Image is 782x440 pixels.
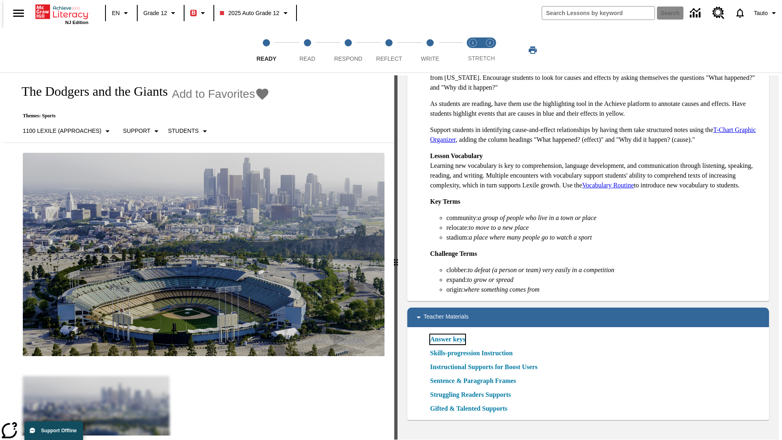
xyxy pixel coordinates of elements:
button: Grade: Grade 12, Select a grade [140,6,181,20]
em: to defeat (a person or team) very easily in a competition [468,266,614,273]
button: Profile/Settings [751,6,782,20]
a: Instructional Supports for Boost Users, Will open in new browser window or tab [430,362,538,372]
span: Write [421,55,439,62]
strong: Challenge Terms [430,250,477,257]
a: Struggling Readers Supports [430,390,516,400]
button: Read step 2 of 5 [283,28,331,73]
a: Sentence & Paragraph Frames, Will open in new browser window or tab [430,376,516,386]
input: search field [542,7,655,20]
p: Support students in identifying cause-and-effect relationships by having them take structured not... [430,125,762,145]
text: 1 [472,41,474,45]
p: Learning new vocabulary is key to comprehension, language development, and communication through ... [430,151,762,190]
button: Add to Favorites - The Dodgers and the Giants [172,87,270,101]
span: B [191,8,195,18]
span: 2025 Auto Grade 12 [220,9,279,18]
span: Respond [334,55,362,62]
div: reading [3,75,394,436]
span: Add to Favorites [172,88,255,101]
div: Teacher Materials [407,308,769,327]
div: Home [35,3,88,25]
em: where something comes from [464,286,540,293]
button: Stretch Respond step 2 of 2 [478,28,502,73]
em: a group of [478,214,505,221]
span: Tauto [754,9,768,18]
span: Grade 12 [143,9,167,18]
p: Students [168,127,198,135]
button: Scaffolds, Support [120,124,165,139]
button: Reflect step 4 of 5 [365,28,413,73]
div: activity [398,75,779,440]
li: community: [446,213,762,223]
p: Teacher Materials [424,312,469,322]
span: Reflect [376,55,402,62]
button: Ready step 1 of 5 [243,28,290,73]
button: Support Offline [24,421,83,440]
em: a place where many people go to watch a sport [469,234,592,241]
span: NJ Edition [65,20,88,25]
strong: Key Terms [430,198,460,205]
span: EN [112,9,120,18]
button: Select Lexile, 1100 Lexile (Approaches) [20,124,116,139]
p: Support [123,127,150,135]
a: Gifted & Talented Supports [430,404,512,414]
text: 2 [489,41,491,45]
p: 1100 Lexile (Approaches) [23,127,101,135]
li: relocate: [446,223,762,233]
button: Respond step 3 of 5 [325,28,372,73]
strong: Lesson Vocabulary [430,152,483,159]
span: STRETCH [468,55,495,62]
p: As students are reading, have them use the highlighting tool in the Achieve platform to annotate ... [430,99,762,119]
li: stadium: [446,233,762,242]
span: Support Offline [41,428,77,433]
span: Read [299,55,315,62]
span: Ready [257,55,277,62]
button: Stretch Read step 1 of 2 [461,28,485,73]
a: Notifications [729,2,751,24]
div: Press Enter or Spacebar and then press right and left arrow keys to move the slider [394,75,398,440]
button: Class: 2025 Auto Grade 12, Select your class [217,6,293,20]
a: Skills-progression Instruction, Will open in new browser window or tab [430,348,513,358]
button: Open side menu [7,1,31,25]
button: Boost Class color is red. Change class color [187,6,211,20]
li: origin: [446,285,762,295]
em: people who live in a town or place [506,214,596,221]
button: Language: EN, Select a language [108,6,134,20]
li: expand: [446,275,762,285]
li: clobber: [446,265,762,275]
button: Print [520,43,546,57]
img: Dodgers stadium. [23,153,384,356]
a: T-Chart Graphic Organizer [430,126,756,143]
p: Themes: Sports [13,113,270,119]
a: Resource Center, Will open in new tab [707,2,729,24]
a: Data Center [685,2,707,24]
button: Write step 5 of 5 [406,28,454,73]
p: Explain to students that as they read [DATE] article, they will learn more about two baseball tea... [430,63,762,92]
a: Vocabulary Routine [582,182,634,189]
em: to grow or spread [467,276,514,283]
button: Select Student [165,124,213,139]
h1: The Dodgers and the Giants [13,84,168,99]
em: to move to a new place [469,224,529,231]
a: Answer keys, Will open in new browser window or tab [430,334,465,344]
